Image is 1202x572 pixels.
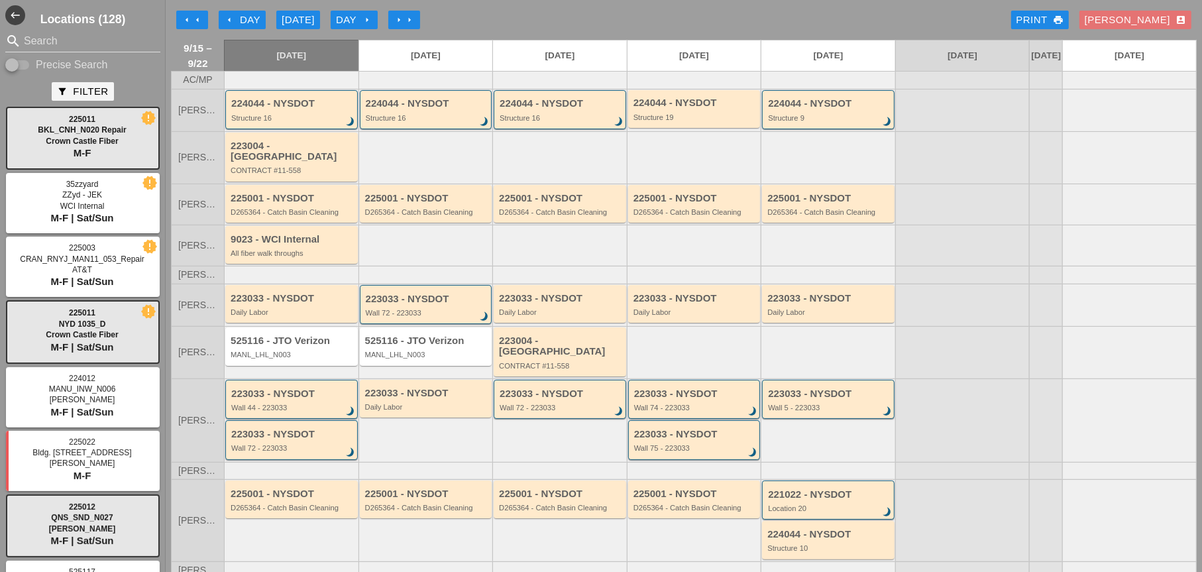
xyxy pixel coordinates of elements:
div: Daily Labor [633,308,757,316]
div: Wall 72 - 223033 [500,404,622,412]
span: BKL_CNH_N020 Repair [38,125,126,135]
span: M-F [74,147,91,158]
i: arrow_right [404,15,415,25]
div: D265364 - Catch Basin Cleaning [231,208,355,216]
span: [PERSON_NAME] [178,516,217,526]
a: [DATE] [225,40,358,71]
a: [DATE] [896,40,1030,71]
div: [PERSON_NAME] [1085,13,1186,28]
i: new_releases [142,112,154,124]
div: MANL_LHL_N003 [231,351,355,359]
i: brightness_3 [477,310,492,324]
div: 223033 - NYSDOT [231,293,355,304]
div: 224044 - NYSDOT [500,98,622,109]
div: 225001 - NYSDOT [767,193,891,204]
div: Structure 9 [768,114,891,122]
i: print [1053,15,1064,25]
span: [PERSON_NAME] [178,200,217,209]
div: 223033 - NYSDOT [767,293,891,304]
span: 9/15 – 9/22 [178,40,217,71]
label: Precise Search [36,58,108,72]
i: brightness_3 [343,115,358,129]
span: [PERSON_NAME] [178,270,217,280]
div: Daily Labor [767,308,891,316]
span: QNS_SND_N027 [51,513,113,522]
span: NYD 1035_D [59,319,106,329]
div: D265364 - Catch Basin Cleaning [365,504,489,512]
div: Wall 44 - 223033 [231,404,354,412]
span: M-F [74,470,91,481]
div: 223033 - NYSDOT [634,388,757,400]
div: 223033 - NYSDOT [231,429,354,440]
div: 224044 - NYSDOT [231,98,354,109]
div: 223033 - NYSDOT [633,293,757,304]
div: Location 20 [768,504,891,512]
div: Wall 5 - 223033 [768,404,891,412]
i: account_box [1175,15,1186,25]
div: 221022 - NYSDOT [768,489,891,500]
div: 223004 - [GEOGRAPHIC_DATA] [499,335,623,357]
div: 225001 - NYSDOT [365,488,489,500]
span: [PERSON_NAME] [178,347,217,357]
div: 9023 - WCI Internal [231,234,355,245]
button: Filter [52,82,113,101]
i: brightness_3 [745,445,760,460]
span: 225011 [69,308,95,317]
div: Filter [57,84,108,99]
i: brightness_3 [880,404,895,419]
div: Daily Labor [499,308,623,316]
div: [DATE] [282,13,315,28]
span: MANU_INW_N006 [49,384,116,394]
div: 223033 - NYSDOT [499,293,623,304]
div: 224044 - NYSDOT [366,98,488,109]
div: 223033 - NYSDOT [768,388,891,400]
i: filter_alt [57,86,68,97]
span: 224012 [69,374,95,383]
button: [DATE] [276,11,320,29]
div: CONTRACT #11-558 [231,166,355,174]
div: Structure 10 [767,544,891,552]
div: MANL_LHL_N003 [365,351,489,359]
span: [PERSON_NAME] [50,459,115,468]
span: 35zzyard [66,180,99,189]
a: [DATE] [628,40,761,71]
div: D265364 - Catch Basin Cleaning [499,208,623,216]
div: 225001 - NYSDOT [633,193,757,204]
div: D265364 - Catch Basin Cleaning [633,208,757,216]
div: Daily Labor [365,403,489,411]
a: [DATE] [359,40,493,71]
div: 224044 - NYSDOT [768,98,891,109]
div: D265364 - Catch Basin Cleaning [231,504,355,512]
span: [PERSON_NAME] [178,241,217,251]
span: [PERSON_NAME] [50,395,115,404]
i: arrow_right [394,15,404,25]
i: brightness_3 [880,506,895,520]
span: ZZyd - JEK [62,190,102,200]
div: Wall 74 - 223033 [634,404,757,412]
button: Move Back 1 Week [176,11,208,29]
div: 225001 - NYSDOT [365,193,489,204]
span: AT&T [72,265,92,274]
span: AC/MP [183,75,212,85]
span: 225022 [69,437,95,447]
div: D265364 - Catch Basin Cleaning [499,504,623,512]
i: search [5,33,21,49]
i: brightness_3 [343,445,358,460]
i: arrow_left [192,15,203,25]
div: Wall 72 - 223033 [231,444,354,452]
button: [PERSON_NAME] [1079,11,1191,29]
div: Print [1016,13,1064,28]
input: Search [24,30,142,52]
i: new_releases [142,306,154,317]
span: M-F | Sat/Sun [50,406,113,418]
div: All fiber walk throughs [231,249,355,257]
span: M-F | Sat/Sun [50,212,113,223]
i: arrow_left [182,15,192,25]
div: 525116 - JTO Verizon [231,335,355,347]
span: [PERSON_NAME] [178,416,217,426]
i: new_releases [144,177,156,189]
a: [DATE] [761,40,895,71]
span: [PERSON_NAME] [178,466,217,476]
div: 223033 - NYSDOT [231,388,354,400]
i: brightness_3 [477,115,492,129]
